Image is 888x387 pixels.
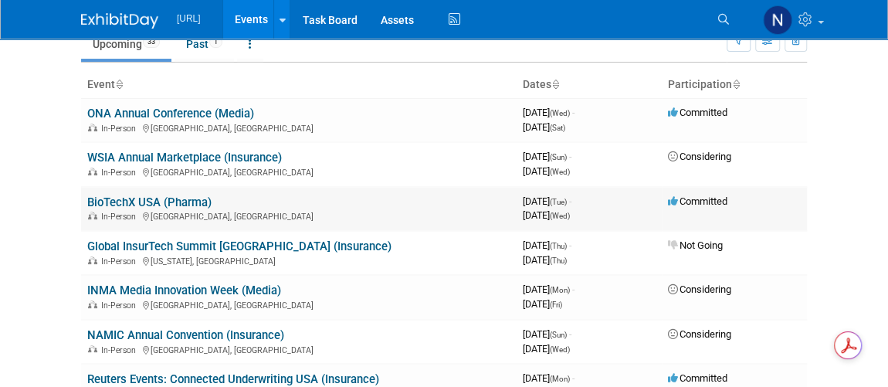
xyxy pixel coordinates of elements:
span: In-Person [101,212,141,222]
span: Considering [668,328,731,340]
span: (Sat) [550,124,565,132]
span: [DATE] [523,298,562,310]
span: In-Person [101,300,141,311]
img: Noah Paaymans [763,5,792,35]
th: Participation [662,72,807,98]
img: In-Person Event [88,168,97,175]
a: Global InsurTech Summit [GEOGRAPHIC_DATA] (Insurance) [87,239,391,253]
span: Considering [668,151,731,162]
a: Sort by Event Name [115,78,123,90]
span: (Fri) [550,300,562,309]
a: Sort by Participation Type [732,78,740,90]
span: (Wed) [550,109,570,117]
a: ONA Annual Conference (Media) [87,107,254,121]
a: Reuters Events: Connected Underwriting USA (Insurance) [87,372,379,386]
a: Upcoming33 [81,29,171,59]
a: BioTechX USA (Pharma) [87,195,212,209]
span: [DATE] [523,372,574,384]
span: 1 [209,36,222,48]
span: - [572,372,574,384]
span: In-Person [101,256,141,266]
a: Past1 [175,29,234,59]
span: (Tue) [550,198,567,206]
img: In-Person Event [88,212,97,219]
span: Committed [668,372,727,384]
span: (Wed) [550,212,570,220]
div: [GEOGRAPHIC_DATA], [GEOGRAPHIC_DATA] [87,343,510,355]
span: - [569,328,571,340]
span: (Wed) [550,345,570,354]
span: Committed [668,107,727,118]
span: [DATE] [523,343,570,355]
span: [DATE] [523,121,565,133]
img: In-Person Event [88,124,97,131]
span: [DATE] [523,209,570,221]
a: WSIA Annual Marketplace (Insurance) [87,151,282,165]
span: - [569,195,571,207]
span: Not Going [668,239,723,251]
span: (Mon) [550,375,570,383]
span: Committed [668,195,727,207]
div: [GEOGRAPHIC_DATA], [GEOGRAPHIC_DATA] [87,298,510,311]
span: - [569,151,571,162]
a: Sort by Start Date [551,78,559,90]
span: [DATE] [523,283,574,295]
span: [DATE] [523,151,571,162]
th: Dates [517,72,662,98]
span: In-Person [101,345,141,355]
span: - [572,283,574,295]
img: In-Person Event [88,300,97,308]
img: In-Person Event [88,345,97,353]
span: [DATE] [523,107,574,118]
span: [URL] [177,13,200,24]
span: In-Person [101,124,141,134]
span: Considering [668,283,731,295]
div: [GEOGRAPHIC_DATA], [GEOGRAPHIC_DATA] [87,209,510,222]
th: Event [81,72,517,98]
span: (Sun) [550,153,567,161]
img: ExhibitDay [81,13,158,29]
span: [DATE] [523,165,570,177]
div: [GEOGRAPHIC_DATA], [GEOGRAPHIC_DATA] [87,121,510,134]
span: [DATE] [523,328,571,340]
span: (Thu) [550,256,567,265]
span: - [572,107,574,118]
span: [DATE] [523,239,571,251]
span: In-Person [101,168,141,178]
span: 33 [143,36,160,48]
span: [DATE] [523,195,571,207]
span: (Sun) [550,331,567,339]
a: NAMIC Annual Convention (Insurance) [87,328,284,342]
img: In-Person Event [88,256,97,264]
div: [US_STATE], [GEOGRAPHIC_DATA] [87,254,510,266]
a: INMA Media Innovation Week (Media) [87,283,281,297]
span: (Thu) [550,242,567,250]
div: [GEOGRAPHIC_DATA], [GEOGRAPHIC_DATA] [87,165,510,178]
span: - [569,239,571,251]
span: (Mon) [550,286,570,294]
span: (Wed) [550,168,570,176]
span: [DATE] [523,254,567,266]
